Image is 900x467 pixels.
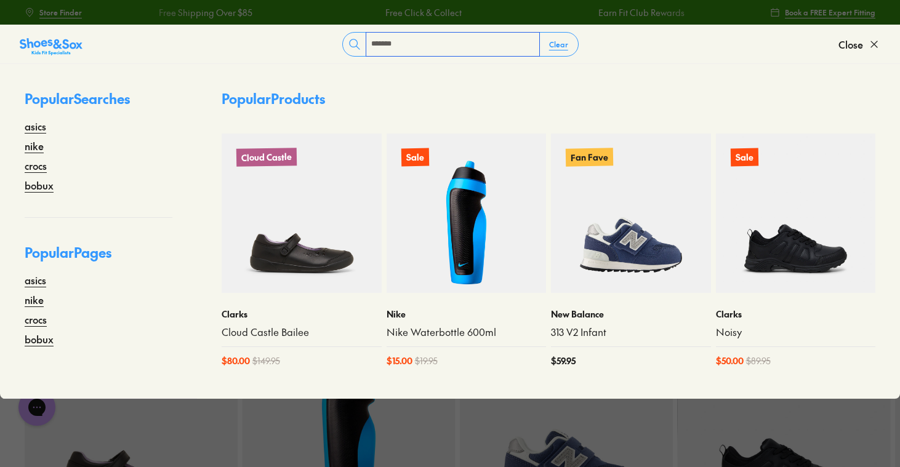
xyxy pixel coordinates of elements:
[20,34,82,54] a: Shoes &amp; Sox
[25,178,54,193] a: bobux
[12,385,62,430] iframe: Gorgias live chat messenger
[25,1,82,23] a: Store Finder
[25,242,172,273] p: Popular Pages
[39,7,82,18] span: Store Finder
[222,89,325,109] p: Popular Products
[25,158,47,173] a: crocs
[730,148,758,167] p: Sale
[222,308,382,321] p: Clarks
[385,6,461,19] a: Free Click & Collect
[25,332,54,346] a: bobux
[222,325,382,339] a: Cloud Castle Bailee
[551,325,711,339] a: 313 V2 Infant
[838,37,863,52] span: Close
[25,119,46,134] a: asics
[401,148,428,167] p: Sale
[236,148,297,167] p: Cloud Castle
[716,354,744,367] span: $ 50.00
[539,33,578,55] button: Clear
[551,308,711,321] p: New Balance
[415,354,438,367] span: $ 19.95
[252,354,280,367] span: $ 149.95
[551,354,576,367] span: $ 59.95
[25,138,44,153] a: nike
[838,31,880,58] button: Close
[222,354,250,367] span: $ 80.00
[566,148,613,166] p: Fan Fave
[716,134,876,293] a: Sale
[387,308,547,321] p: Nike
[387,134,547,293] a: Sale
[785,7,875,18] span: Book a FREE Expert Fitting
[716,325,876,339] a: Noisy
[20,37,82,57] img: SNS_Logo_Responsive.svg
[746,354,771,367] span: $ 89.95
[158,6,252,19] a: Free Shipping Over $85
[25,292,44,307] a: nike
[387,325,547,339] a: Nike Waterbottle 600ml
[25,273,46,287] a: asics
[25,312,47,327] a: crocs
[387,354,412,367] span: $ 15.00
[25,89,172,119] p: Popular Searches
[716,308,876,321] p: Clarks
[770,1,875,23] a: Book a FREE Expert Fitting
[598,6,684,19] a: Earn Fit Club Rewards
[551,134,711,293] a: Fan Fave
[222,134,382,293] a: Cloud Castle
